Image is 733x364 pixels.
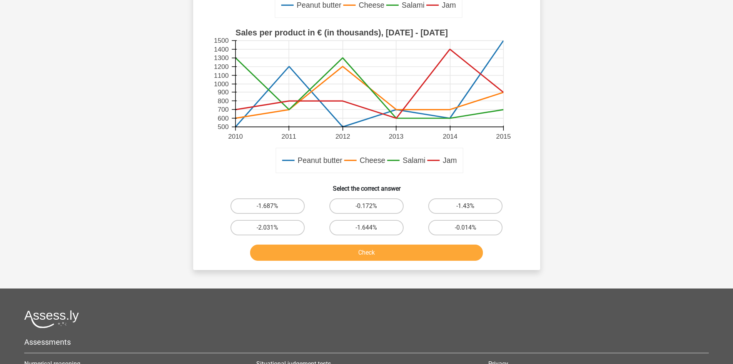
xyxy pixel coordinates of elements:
[214,80,229,88] text: 1000
[297,1,342,10] text: Peanut butter
[214,37,229,45] text: 1500
[214,63,229,70] text: 1200
[228,133,242,140] text: 2010
[214,54,229,62] text: 1300
[217,123,229,131] text: 500
[214,45,229,53] text: 1400
[230,220,305,235] label: -2.031%
[329,220,404,235] label: -1.644%
[359,156,385,165] text: Cheese
[250,245,483,261] button: Check
[297,156,342,165] text: Peanut butter
[217,114,229,122] text: 600
[359,1,384,10] text: Cheese
[442,1,456,10] text: Jam
[335,133,350,140] text: 2012
[329,198,404,214] label: -0.172%
[402,156,425,165] text: Salami
[217,97,229,105] text: 800
[205,179,528,192] h6: Select the correct answer
[442,156,457,165] text: Jam
[428,220,503,235] label: -0.014%
[428,198,503,214] label: -1.43%
[217,88,229,96] text: 900
[389,133,403,140] text: 2013
[281,133,296,140] text: 2011
[217,106,229,113] text: 700
[24,337,709,347] h5: Assessments
[24,310,79,328] img: Assessly logo
[496,133,511,140] text: 2015
[235,28,448,37] text: Sales per product in € (in thousands), [DATE] - [DATE]
[402,1,424,10] text: Salami
[214,72,229,79] text: 1100
[230,198,305,214] label: -1.687%
[442,133,457,140] text: 2014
